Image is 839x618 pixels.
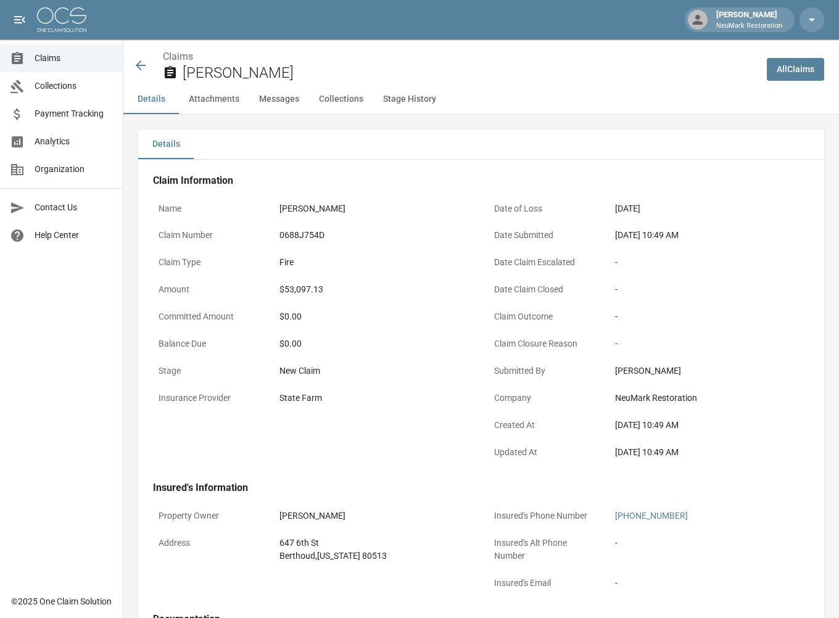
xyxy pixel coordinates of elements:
[37,7,86,32] img: ocs-logo-white-transparent.png
[489,386,600,410] p: Company
[35,201,113,214] span: Contact Us
[153,332,264,356] p: Balance Due
[7,7,32,32] button: open drawer
[489,413,600,437] p: Created At
[615,537,618,550] div: -
[279,310,468,323] div: $0.00
[489,332,600,356] p: Claim Closure Reason
[615,365,804,377] div: [PERSON_NAME]
[711,9,787,31] div: [PERSON_NAME]
[153,250,264,274] p: Claim Type
[153,197,264,221] p: Name
[767,58,824,81] a: AllClaims
[163,49,757,64] nav: breadcrumb
[35,135,113,148] span: Analytics
[615,229,804,242] div: [DATE] 10:49 AM
[615,310,804,323] div: -
[153,305,264,329] p: Committed Amount
[279,365,468,377] div: New Claim
[123,84,839,114] div: anchor tabs
[279,283,323,296] div: $53,097.13
[615,202,640,215] div: [DATE]
[489,359,600,383] p: Submitted By
[249,84,309,114] button: Messages
[279,537,387,550] div: 647 6th St
[35,229,113,242] span: Help Center
[615,392,804,405] div: NeuMark Restoration
[615,446,804,459] div: [DATE] 10:49 AM
[615,337,804,350] div: -
[35,52,113,65] span: Claims
[153,386,264,410] p: Insurance Provider
[35,163,113,176] span: Organization
[489,305,600,329] p: Claim Outcome
[279,229,324,242] div: 0688J754D
[279,202,345,215] div: [PERSON_NAME]
[489,504,600,528] p: Insured's Phone Number
[615,511,688,521] a: [PHONE_NUMBER]
[309,84,373,114] button: Collections
[615,419,804,432] div: [DATE] 10:49 AM
[35,80,113,93] span: Collections
[179,84,249,114] button: Attachments
[716,21,782,31] p: NeuMark Restoration
[153,223,264,247] p: Claim Number
[373,84,446,114] button: Stage History
[163,51,193,62] a: Claims
[489,531,600,568] p: Insured's Alt Phone Number
[153,175,809,187] h4: Claim Information
[123,84,179,114] button: Details
[489,223,600,247] p: Date Submitted
[138,130,194,159] button: Details
[489,250,600,274] p: Date Claim Escalated
[489,571,600,595] p: Insured's Email
[153,531,264,555] p: Address
[279,392,322,405] div: State Farm
[279,509,345,522] div: [PERSON_NAME]
[489,197,600,221] p: Date of Loss
[153,504,264,528] p: Property Owner
[279,256,294,269] div: Fire
[279,337,468,350] div: $0.00
[153,482,809,494] h4: Insured's Information
[489,278,600,302] p: Date Claim Closed
[489,440,600,464] p: Updated At
[35,107,113,120] span: Payment Tracking
[11,595,112,608] div: © 2025 One Claim Solution
[615,256,804,269] div: -
[138,130,824,159] div: details tabs
[153,278,264,302] p: Amount
[615,577,618,590] div: -
[153,359,264,383] p: Stage
[183,64,757,82] h2: [PERSON_NAME]
[279,550,387,562] div: Berthoud , [US_STATE] 80513
[615,283,804,296] div: -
